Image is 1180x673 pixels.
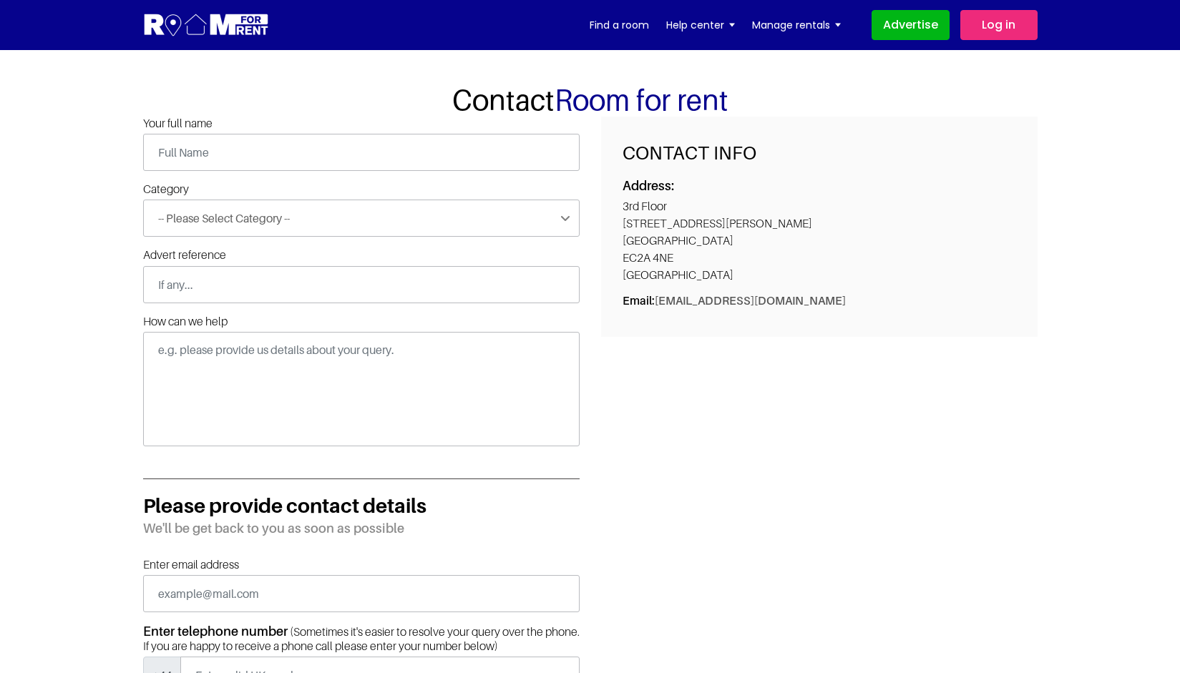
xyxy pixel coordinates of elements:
[143,624,580,653] span: (Sometimes it's easier to resolve your query over the phone. If you are happy to receive a phone ...
[143,266,580,303] input: If any...
[143,248,226,262] label: Advert reference
[960,10,1038,40] a: Log in
[655,293,846,308] a: [EMAIL_ADDRESS][DOMAIN_NAME]
[143,134,580,171] input: Full Name
[143,575,580,612] input: example@mail.com
[872,10,950,40] a: Advertise
[143,12,270,39] img: Logo for Room for Rent, featuring a welcoming design with a house icon and modern typography
[590,14,649,36] a: Find a room
[623,294,655,308] strong: Email:
[143,558,239,571] label: Enter email address
[143,493,580,518] h3: Please provide contact details
[143,182,189,196] label: Category
[623,197,1016,283] p: 3rd Floor [STREET_ADDRESS][PERSON_NAME] [GEOGRAPHIC_DATA] EC2A 4NE [GEOGRAPHIC_DATA]
[143,82,1038,117] h1: Contact
[143,315,228,328] label: How can we help
[752,14,841,36] a: Manage rentals
[623,142,1016,164] h3: Contact Info
[555,82,728,117] span: Room for rent
[666,14,735,36] a: Help center
[143,117,213,130] label: Your full name
[143,624,288,639] strong: Enter telephone number
[623,178,674,194] strong: Address:
[143,517,580,558] span: We'll be get back to you as soon as possible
